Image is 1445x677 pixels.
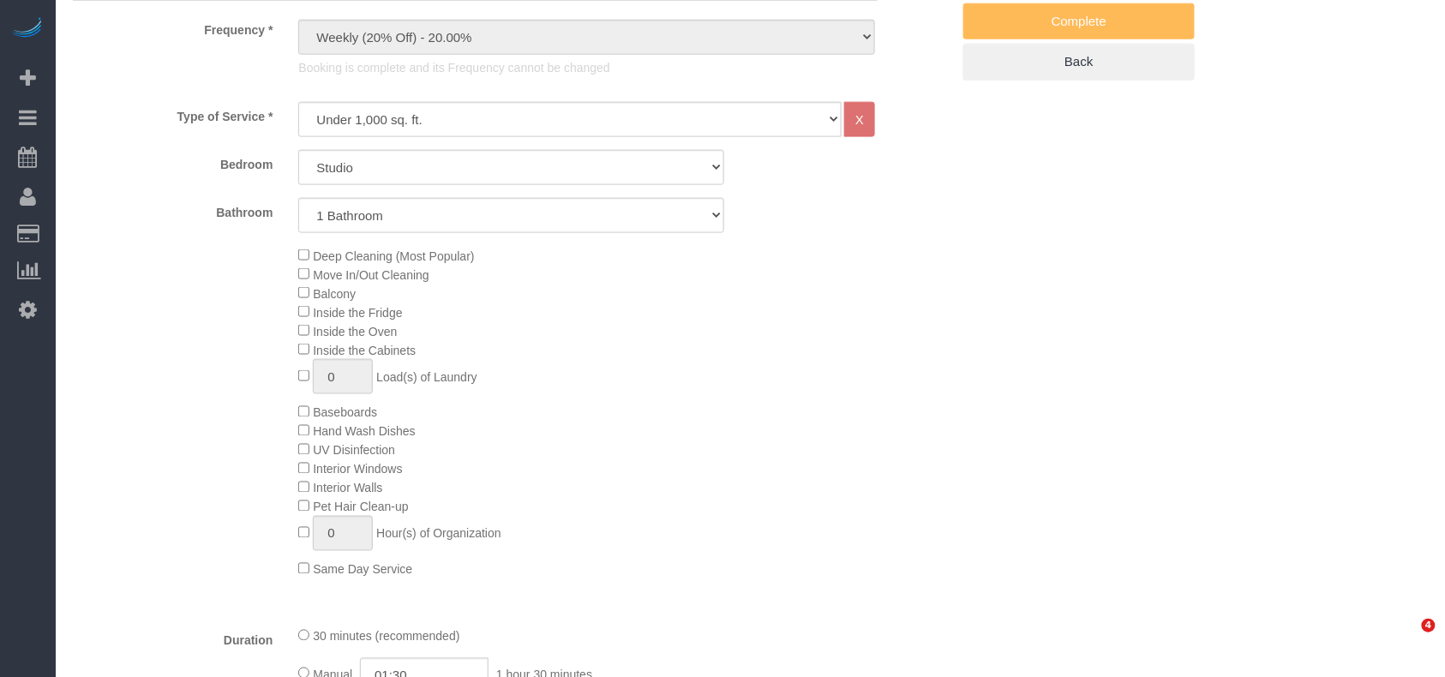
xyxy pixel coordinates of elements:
[313,306,402,320] span: Inside the Fridge
[60,102,285,125] label: Type of Service *
[1387,619,1428,660] iframe: Intercom live chat
[313,444,395,458] span: UV Disinfection
[313,344,416,357] span: Inside the Cabinets
[313,425,415,439] span: Hand Wash Dishes
[60,15,285,39] label: Frequency *
[60,626,285,650] label: Duration
[60,150,285,173] label: Bedroom
[313,406,377,420] span: Baseboards
[313,463,402,476] span: Interior Windows
[313,482,382,495] span: Interior Walls
[1422,619,1436,632] span: 4
[313,325,397,338] span: Inside the Oven
[313,249,474,263] span: Deep Cleaning (Most Popular)
[376,370,477,384] span: Load(s) of Laundry
[313,630,459,644] span: 30 minutes (recommended)
[313,287,356,301] span: Balcony
[313,500,408,514] span: Pet Hair Clean-up
[60,198,285,221] label: Bathroom
[298,59,875,76] p: Booking is complete and its Frequency cannot be changed
[376,527,501,541] span: Hour(s) of Organization
[313,268,429,282] span: Move In/Out Cleaning
[10,17,45,41] img: Automaid Logo
[313,563,412,577] span: Same Day Service
[963,44,1195,80] a: Back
